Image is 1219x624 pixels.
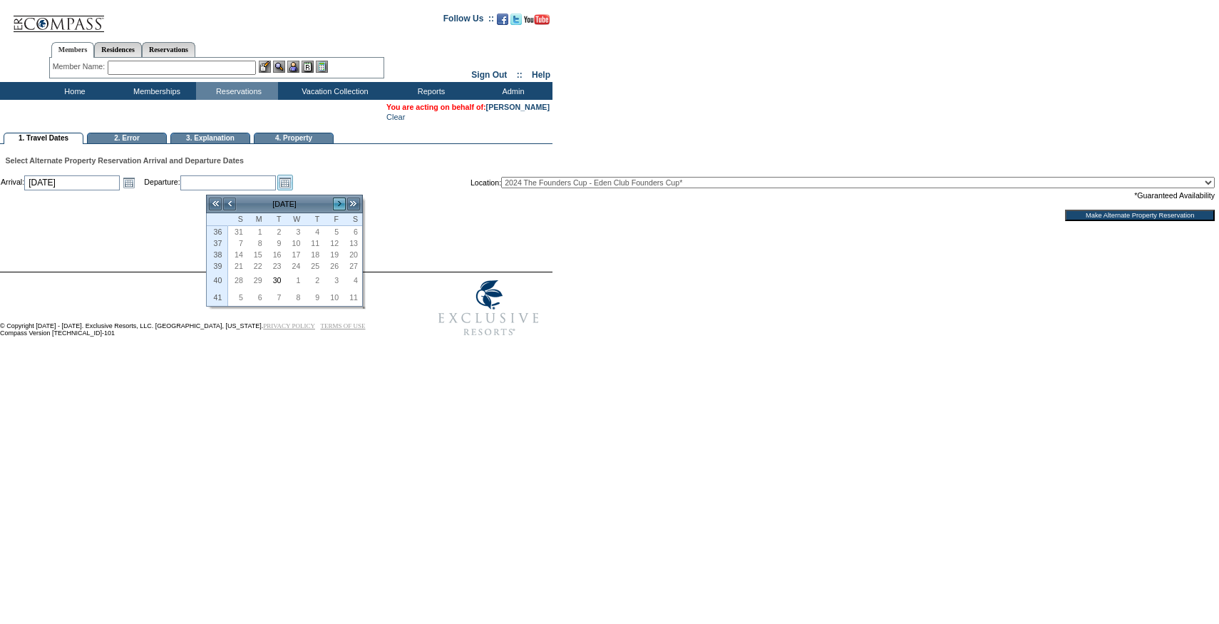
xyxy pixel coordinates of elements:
th: 39 [207,260,228,272]
img: b_edit.gif [259,61,271,73]
a: 2 [305,272,323,288]
th: Monday [247,213,267,226]
td: Wednesday, October 08, 2025 [286,289,305,306]
a: >> [346,197,361,211]
th: Thursday [304,213,324,226]
td: Saturday, October 11, 2025 [343,289,362,306]
span: 24 [287,261,304,271]
span: 17 [287,250,304,260]
td: Thursday, October 02, 2025 [304,272,324,289]
a: TERMS OF USE [321,322,366,329]
span: 18 [305,250,323,260]
span: 27 [344,261,361,271]
a: Open the calendar popup. [121,175,137,190]
th: 37 [207,237,228,249]
a: 6 [248,290,266,305]
span: 1 [248,227,266,237]
span: 14 [229,250,247,260]
span: 8 [248,238,266,248]
a: 9 [305,290,323,305]
td: *Guaranteed Availability [470,191,1215,200]
span: 6 [344,227,361,237]
td: Sunday, October 05, 2025 [228,289,247,306]
span: 13 [344,238,361,248]
a: Reservations [142,42,195,57]
td: Departure: [144,175,470,190]
img: Reservations [302,61,314,73]
th: 40 [207,272,228,289]
td: Friday, October 03, 2025 [324,272,343,289]
span: 19 [324,250,342,260]
span: 9 [267,238,285,248]
a: Become our fan on Facebook [497,18,508,26]
img: b_calculator.gif [316,61,328,73]
th: Friday [324,213,343,226]
a: [PERSON_NAME] [486,103,550,111]
a: 11 [344,290,361,305]
th: Tuesday [267,213,286,226]
a: > [332,197,346,211]
img: Compass Home [12,4,105,33]
img: Subscribe to our YouTube Channel [524,14,550,25]
input: Make Alternate Property Reservation [1065,210,1215,221]
a: PRIVACY POLICY [263,322,315,329]
td: Reservations [196,82,278,100]
span: 21 [229,261,247,271]
span: 26 [324,261,342,271]
span: 10 [287,238,304,248]
span: 7 [229,238,247,248]
td: 4. Property [254,133,334,144]
span: 5 [324,227,342,237]
td: Thursday, October 09, 2025 [304,289,324,306]
a: 4 [344,272,361,288]
img: View [273,61,285,73]
span: 28 [229,275,247,285]
th: 41 [207,289,228,306]
a: 3 [324,272,342,288]
span: 2 [267,227,285,237]
a: Help [532,70,550,80]
td: Follow Us :: [443,12,494,29]
td: Home [32,82,114,100]
td: Memberships [114,82,196,100]
a: 10 [324,290,342,305]
a: 30 [267,272,285,288]
img: Exclusive Resorts [425,272,552,344]
th: 38 [207,249,228,260]
img: Follow us on Twitter [510,14,522,25]
span: 20 [344,250,361,260]
a: 8 [287,290,304,305]
td: Arrival: [1,175,143,190]
th: Saturday [343,213,362,226]
td: Saturday, October 04, 2025 [343,272,362,289]
span: You are acting on behalf of: [386,103,550,111]
a: 5 [229,290,247,305]
a: 7 [267,290,285,305]
img: Impersonate [287,61,299,73]
a: Sign Out [471,70,507,80]
a: < [222,197,237,211]
td: Wednesday, October 01, 2025 [286,272,305,289]
span: 16 [267,250,285,260]
span: 15 [248,250,266,260]
div: Member Name: [53,61,108,73]
a: Subscribe to our YouTube Channel [524,18,550,26]
td: Reports [389,82,470,100]
a: Residences [94,42,142,57]
td: Vacation Collection [278,82,389,100]
td: 2. Error [87,133,167,144]
td: 1. Travel Dates [4,133,83,144]
td: Friday, October 10, 2025 [324,289,343,306]
span: 4 [305,227,323,237]
td: Tuesday, September 30, 2025 [267,272,286,289]
a: Clear [386,113,405,121]
td: 3. Explanation [170,133,250,144]
span: 12 [324,238,342,248]
span: 29 [248,275,266,285]
span: Select Alternate Property Reservation Arrival and Departure Dates [5,156,243,165]
span: 11 [305,238,323,248]
a: Open the calendar popup. [277,175,293,190]
span: 3 [287,227,304,237]
td: Tuesday, October 07, 2025 [267,289,286,306]
th: Wednesday [286,213,305,226]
